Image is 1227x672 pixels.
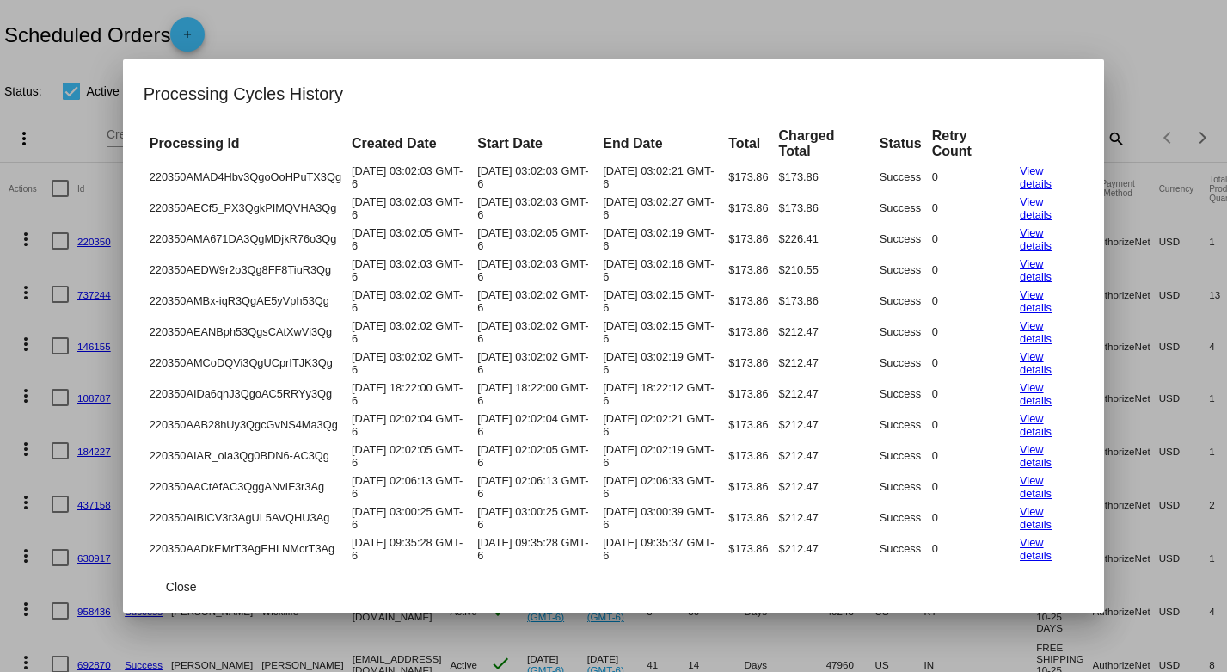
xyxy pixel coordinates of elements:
[1020,412,1052,438] a: View details
[598,256,722,285] td: [DATE] 03:02:16 GMT-6
[875,441,926,471] td: Success
[598,287,722,316] td: [DATE] 03:02:15 GMT-6
[473,194,597,223] td: [DATE] 03:02:03 GMT-6
[1020,257,1052,283] a: View details
[598,534,722,564] td: [DATE] 09:35:37 GMT-6
[145,194,346,223] td: 220350AECf5_PX3QgkPIMQVHA3Qg
[347,472,471,502] td: [DATE] 02:06:13 GMT-6
[775,194,874,223] td: $173.86
[928,503,1014,533] td: 0
[598,225,722,254] td: [DATE] 03:02:19 GMT-6
[875,410,926,440] td: Success
[473,379,597,409] td: [DATE] 18:22:00 GMT-6
[928,348,1014,378] td: 0
[598,163,722,192] td: [DATE] 03:02:21 GMT-6
[724,379,772,409] td: $173.86
[473,410,597,440] td: [DATE] 02:02:04 GMT-6
[875,225,926,254] td: Success
[598,194,722,223] td: [DATE] 03:02:27 GMT-6
[145,256,346,285] td: 220350AEDW9r2o3Qg8FF8TiuR3Qg
[347,534,471,564] td: [DATE] 09:35:28 GMT-6
[598,348,722,378] td: [DATE] 03:02:19 GMT-6
[775,410,874,440] td: $212.47
[928,441,1014,471] td: 0
[1020,381,1052,407] a: View details
[724,256,772,285] td: $173.86
[928,318,1014,347] td: 0
[724,163,772,192] td: $173.86
[347,163,471,192] td: [DATE] 03:02:03 GMT-6
[875,348,926,378] td: Success
[775,441,874,471] td: $212.47
[473,163,597,192] td: [DATE] 03:02:03 GMT-6
[1020,319,1052,345] a: View details
[473,225,597,254] td: [DATE] 03:02:05 GMT-6
[875,256,926,285] td: Success
[928,287,1014,316] td: 0
[166,580,197,594] span: Close
[724,126,772,161] th: Total
[347,256,471,285] td: [DATE] 03:02:03 GMT-6
[928,163,1014,192] td: 0
[1020,164,1052,190] a: View details
[1020,536,1052,562] a: View details
[875,194,926,223] td: Success
[724,410,772,440] td: $173.86
[775,534,874,564] td: $212.47
[144,571,219,602] button: Close dialog
[145,441,346,471] td: 220350AIAR_oIa3Qg0BDN6-AC3Qg
[928,472,1014,502] td: 0
[598,126,722,161] th: End Date
[347,126,471,161] th: Created Date
[145,472,346,502] td: 220350AACtAfAC3QggANvIF3r3Ag
[347,194,471,223] td: [DATE] 03:02:03 GMT-6
[473,441,597,471] td: [DATE] 02:02:05 GMT-6
[928,126,1014,161] th: Retry Count
[144,80,1084,108] h1: Processing Cycles History
[875,503,926,533] td: Success
[775,126,874,161] th: Charged Total
[875,379,926,409] td: Success
[473,256,597,285] td: [DATE] 03:02:03 GMT-6
[1020,505,1052,531] a: View details
[724,503,772,533] td: $173.86
[775,225,874,254] td: $226.41
[724,287,772,316] td: $173.86
[145,287,346,316] td: 220350AMBx-iqR3QgAE5yVph53Qg
[347,287,471,316] td: [DATE] 03:02:02 GMT-6
[145,163,346,192] td: 220350AMAD4Hbv3QgoOoHPuTX3Qg
[145,379,346,409] td: 220350AIDa6qhJ3QgoAC5RRYy3Qg
[775,379,874,409] td: $212.47
[598,441,722,471] td: [DATE] 02:02:19 GMT-6
[775,503,874,533] td: $212.47
[875,534,926,564] td: Success
[928,534,1014,564] td: 0
[145,126,346,161] th: Processing Id
[347,503,471,533] td: [DATE] 03:00:25 GMT-6
[473,534,597,564] td: [DATE] 09:35:28 GMT-6
[598,318,722,347] td: [DATE] 03:02:15 GMT-6
[875,472,926,502] td: Success
[347,379,471,409] td: [DATE] 18:22:00 GMT-6
[145,410,346,440] td: 220350AAB28hUy3QgcGvNS4Ma3Qg
[347,410,471,440] td: [DATE] 02:02:04 GMT-6
[473,503,597,533] td: [DATE] 03:00:25 GMT-6
[1020,474,1052,500] a: View details
[473,472,597,502] td: [DATE] 02:06:13 GMT-6
[1020,226,1052,252] a: View details
[347,348,471,378] td: [DATE] 03:02:02 GMT-6
[473,287,597,316] td: [DATE] 03:02:02 GMT-6
[1020,350,1052,376] a: View details
[928,225,1014,254] td: 0
[347,441,471,471] td: [DATE] 02:02:05 GMT-6
[724,225,772,254] td: $173.86
[775,348,874,378] td: $212.47
[598,410,722,440] td: [DATE] 02:02:21 GMT-6
[145,348,346,378] td: 220350AMCoDQVi3QgUCprITJK3Qg
[875,287,926,316] td: Success
[928,194,1014,223] td: 0
[724,318,772,347] td: $173.86
[875,163,926,192] td: Success
[928,379,1014,409] td: 0
[473,348,597,378] td: [DATE] 03:02:02 GMT-6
